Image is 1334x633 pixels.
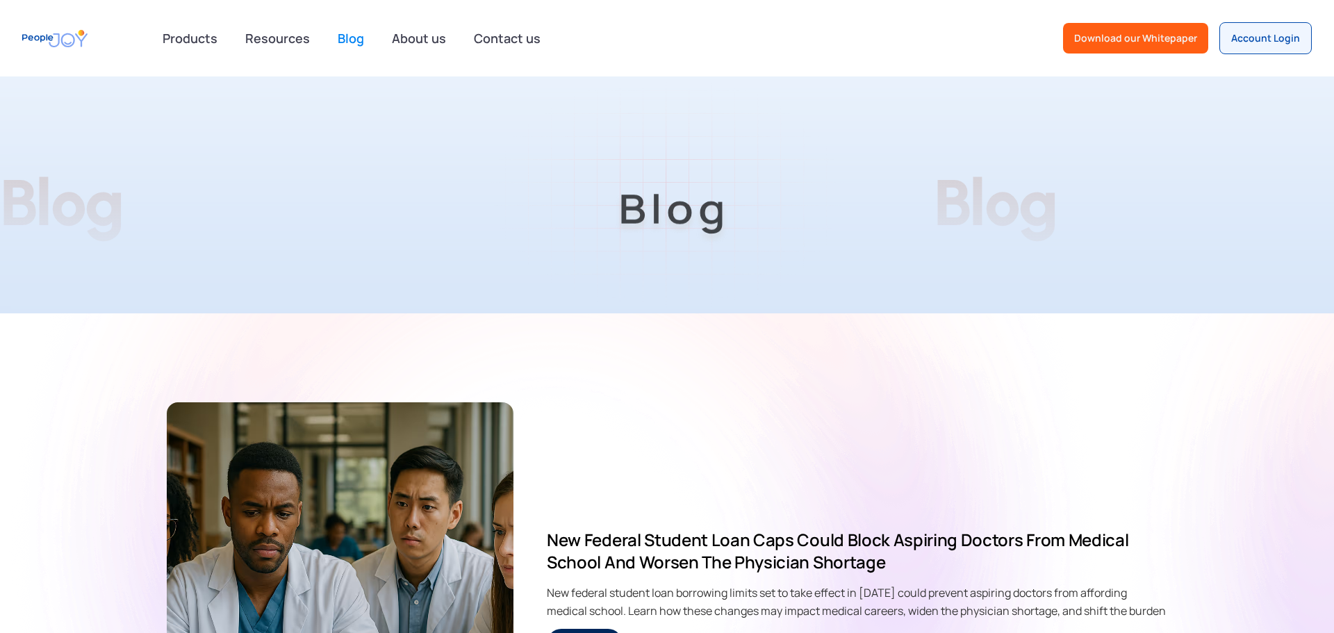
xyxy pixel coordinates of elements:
h2: New Federal Student Loan Caps Could Block Aspiring Doctors From Medical School and Worsen the Phy... [547,529,1167,573]
div: New federal student loan borrowing limits set to take effect in [DATE] could prevent aspiring doc... [547,584,1167,618]
h1: Blog [167,156,1181,261]
a: Blog [329,23,372,54]
div: Account Login [1231,31,1300,45]
div: Download our Whitepaper [1074,31,1197,45]
a: About us [384,23,454,54]
a: Resources [237,23,318,54]
a: Contact us [466,23,549,54]
a: home [22,23,88,54]
a: Download our Whitepaper [1063,23,1208,54]
a: Account Login [1219,22,1312,54]
div: Products [154,24,226,52]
